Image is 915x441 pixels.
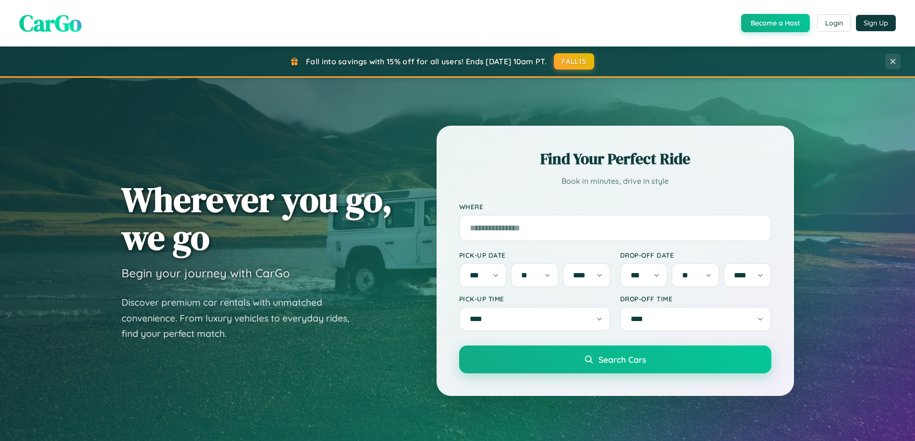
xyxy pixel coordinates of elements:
button: Search Cars [459,346,771,373]
label: Pick-up Date [459,251,610,259]
label: Drop-off Time [620,295,771,303]
button: Sign Up [856,15,896,31]
span: Search Cars [598,354,646,365]
h2: Find Your Perfect Ride [459,148,771,169]
button: Login [817,14,851,32]
button: FALL15 [554,53,594,70]
h3: Begin your journey with CarGo [122,266,290,280]
p: Discover premium car rentals with unmatched convenience. From luxury vehicles to everyday rides, ... [122,295,362,342]
p: Book in minutes, drive in style [459,174,771,188]
button: Become a Host [741,14,810,32]
span: Fall into savings with 15% off for all users! Ends [DATE] 10am PT. [306,57,547,66]
span: CarGo [19,7,82,39]
label: Drop-off Date [620,251,771,259]
label: Where [459,203,771,211]
label: Pick-up Time [459,295,610,303]
h1: Wherever you go, we go [122,180,392,256]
